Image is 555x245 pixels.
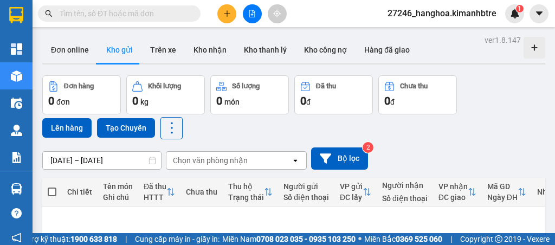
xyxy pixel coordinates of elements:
div: Trạng thái [228,193,264,202]
div: VP gửi [340,182,363,191]
input: Tìm tên, số ĐT hoặc mã đơn [60,8,188,20]
div: ĐC giao [438,193,468,202]
div: Ghi chú [103,193,133,202]
span: | [125,233,127,245]
button: aim [268,4,287,23]
span: copyright [495,235,502,243]
img: solution-icon [11,152,22,163]
button: Khối lượng0kg [126,75,205,114]
button: plus [217,4,236,23]
div: VP nhận [438,182,468,191]
div: Chọn văn phòng nhận [173,155,248,166]
div: Chưa thu [400,82,428,90]
div: HTTT [144,193,166,202]
button: Số lượng0món [210,75,289,114]
img: logo-vxr [9,7,23,23]
div: Thu hộ [228,182,264,191]
div: Chi tiết [67,188,92,196]
div: Ngày ĐH [487,193,518,202]
span: notification [11,233,22,243]
div: Đơn hàng [64,82,94,90]
button: Kho gửi [98,37,141,63]
th: Toggle SortBy [223,178,278,207]
div: Tên món [103,182,133,191]
div: Đã thu [144,182,166,191]
span: search [45,10,53,17]
span: 0 [132,94,138,107]
button: Chưa thu0đ [378,75,457,114]
button: Đã thu0đ [294,75,373,114]
span: 0 [384,94,390,107]
svg: open [291,156,300,165]
span: 0 [48,94,54,107]
span: aim [273,10,281,17]
img: icon-new-feature [510,9,520,18]
div: Khối lượng [148,82,181,90]
button: caret-down [530,4,548,23]
span: 0 [300,94,306,107]
span: 1 [518,5,521,12]
span: plus [223,10,231,17]
sup: 2 [363,142,373,153]
button: Trên xe [141,37,185,63]
span: ⚪️ [358,237,362,241]
strong: 0708 023 035 - 0935 103 250 [256,235,356,243]
img: warehouse-icon [11,125,22,136]
span: Cung cấp máy in - giấy in: [135,233,220,245]
img: dashboard-icon [11,43,22,55]
div: Số điện thoại [283,193,329,202]
span: đ [306,98,311,106]
div: ĐC lấy [340,193,363,202]
span: 27246_hanghoa.kimanhbtre [379,7,505,20]
th: Toggle SortBy [433,178,482,207]
th: Toggle SortBy [334,178,377,207]
div: ver 1.8.147 [485,34,521,46]
span: | [450,233,452,245]
div: Số điện thoại [382,194,428,203]
input: Select a date range. [43,152,161,169]
span: file-add [248,10,256,17]
div: Số lượng [232,82,260,90]
div: Người nhận [382,181,428,190]
span: đơn [56,98,70,106]
th: Toggle SortBy [482,178,532,207]
span: question-circle [11,208,22,218]
span: món [224,98,240,106]
button: Hàng đã giao [356,37,418,63]
button: Tạo Chuyến [97,118,155,138]
strong: 1900 633 818 [70,235,117,243]
div: Đã thu [316,82,336,90]
img: warehouse-icon [11,70,22,82]
div: Người gửi [283,182,329,191]
div: Chưa thu [186,188,217,196]
span: Miền Nam [222,233,356,245]
span: Miền Bắc [364,233,442,245]
span: caret-down [534,9,544,18]
button: Đơn hàng0đơn [42,75,121,114]
button: Lên hàng [42,118,92,138]
div: Tạo kho hàng mới [524,37,545,59]
sup: 1 [516,5,524,12]
button: Kho công nợ [295,37,356,63]
th: Toggle SortBy [138,178,180,207]
button: Kho thanh lý [235,37,295,63]
span: đ [390,98,395,106]
div: Mã GD [487,182,518,191]
strong: 0369 525 060 [396,235,442,243]
button: Bộ lọc [311,147,368,170]
span: kg [140,98,149,106]
img: warehouse-icon [11,98,22,109]
span: Hỗ trợ kỹ thuật: [17,233,117,245]
span: 0 [216,94,222,107]
button: Đơn online [42,37,98,63]
button: file-add [243,4,262,23]
img: warehouse-icon [11,183,22,195]
button: Kho nhận [185,37,235,63]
